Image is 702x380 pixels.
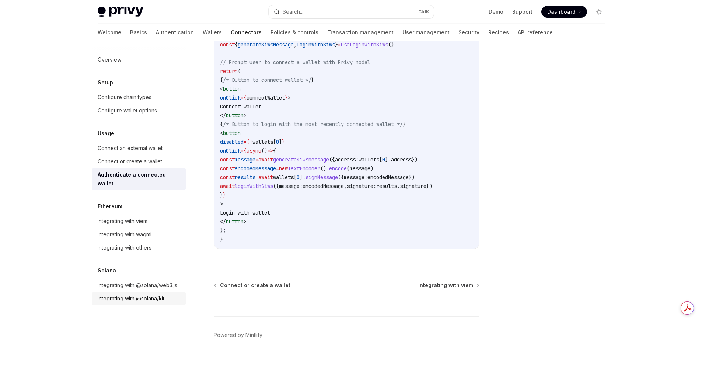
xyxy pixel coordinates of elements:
span: encodedMessage [367,174,409,181]
span: [ [273,139,276,145]
a: Integrating with @solana/kit [92,292,186,305]
a: Configure wallet options [92,104,186,117]
a: User management [402,24,450,41]
span: wallets [252,139,273,145]
div: Integrating with @solana/web3.js [98,281,177,290]
a: Authenticate a connected wallet [92,168,186,190]
span: { [273,147,276,154]
span: < [220,86,223,92]
span: signMessage [305,174,338,181]
a: Demo [489,8,503,15]
span: results [235,174,255,181]
span: const [220,165,235,172]
span: TextEncoder [288,165,320,172]
div: Connect or create a wallet [98,157,162,166]
a: Support [512,8,532,15]
span: { [220,121,223,128]
span: wallets [273,174,294,181]
span: = [276,165,279,172]
span: 0 [276,139,279,145]
a: Basics [130,24,147,41]
span: const [220,156,235,163]
a: Welcome [98,24,121,41]
span: address: [335,156,359,163]
img: light logo [98,7,143,17]
span: results [376,183,397,189]
span: (). [320,165,329,172]
span: () [388,41,394,48]
div: Configure chain types [98,93,151,102]
span: encodedMessage [303,183,344,189]
span: </ [220,112,226,119]
h5: Usage [98,129,114,138]
span: ( [347,165,350,172]
span: . [397,183,400,189]
span: {async [244,147,261,154]
span: message [235,156,255,163]
span: encode [329,165,347,172]
span: }) [409,174,415,181]
span: } [282,139,285,145]
span: /* Button to connect wallet */ [223,77,311,83]
a: Connectors [231,24,262,41]
a: Dashboard [541,6,587,18]
span: } [335,41,338,48]
div: Integrating with wagmi [98,230,151,239]
span: , [344,183,347,189]
a: Recipes [488,24,509,41]
a: Authentication [156,24,194,41]
span: ) [370,165,373,172]
span: } [220,192,223,198]
span: } [311,77,314,83]
span: generateSiwsMessage [273,156,329,163]
span: await [258,156,273,163]
span: } [220,236,223,243]
span: </ [220,218,226,225]
span: } [285,94,288,101]
span: button [226,112,244,119]
span: useLoginWithSiws [341,41,388,48]
div: Connect an external wallet [98,144,163,153]
span: await [258,174,273,181]
a: API reference [518,24,553,41]
div: Authenticate a connected wallet [98,170,182,188]
a: Integrating with wagmi [92,228,186,241]
h5: Solana [98,266,116,275]
span: > [244,218,247,225]
a: Integrating with ethers [92,241,186,254]
a: Overview [92,53,186,66]
h5: Setup [98,78,113,87]
span: , [294,41,297,48]
span: onClick [220,147,241,154]
span: ({ [273,183,279,189]
span: [ [379,156,382,163]
button: Toggle dark mode [593,6,605,18]
span: => [267,147,273,154]
div: Integrating with ethers [98,243,151,252]
span: Connect wallet [220,103,261,110]
span: button [223,86,241,92]
span: ]. [300,174,305,181]
span: connectWallet [247,94,285,101]
a: Connect an external wallet [92,142,186,155]
span: ( [238,68,241,74]
span: message: [279,183,303,189]
span: = [241,94,244,101]
a: Connect or create a wallet [92,155,186,168]
span: = [244,139,247,145]
a: Integrating with viem [92,215,186,228]
span: address [391,156,412,163]
span: ); [220,227,226,234]
span: signature: [347,183,376,189]
span: > [288,94,291,101]
a: Wallets [203,24,222,41]
span: { [235,41,238,48]
div: Integrating with @solana/kit [98,294,164,303]
span: new [279,165,288,172]
span: }) [426,183,432,189]
span: const [220,174,235,181]
a: Transaction management [327,24,394,41]
a: Connect or create a wallet [214,282,290,289]
span: generateSiwsMessage [238,41,294,48]
span: button [226,218,244,225]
